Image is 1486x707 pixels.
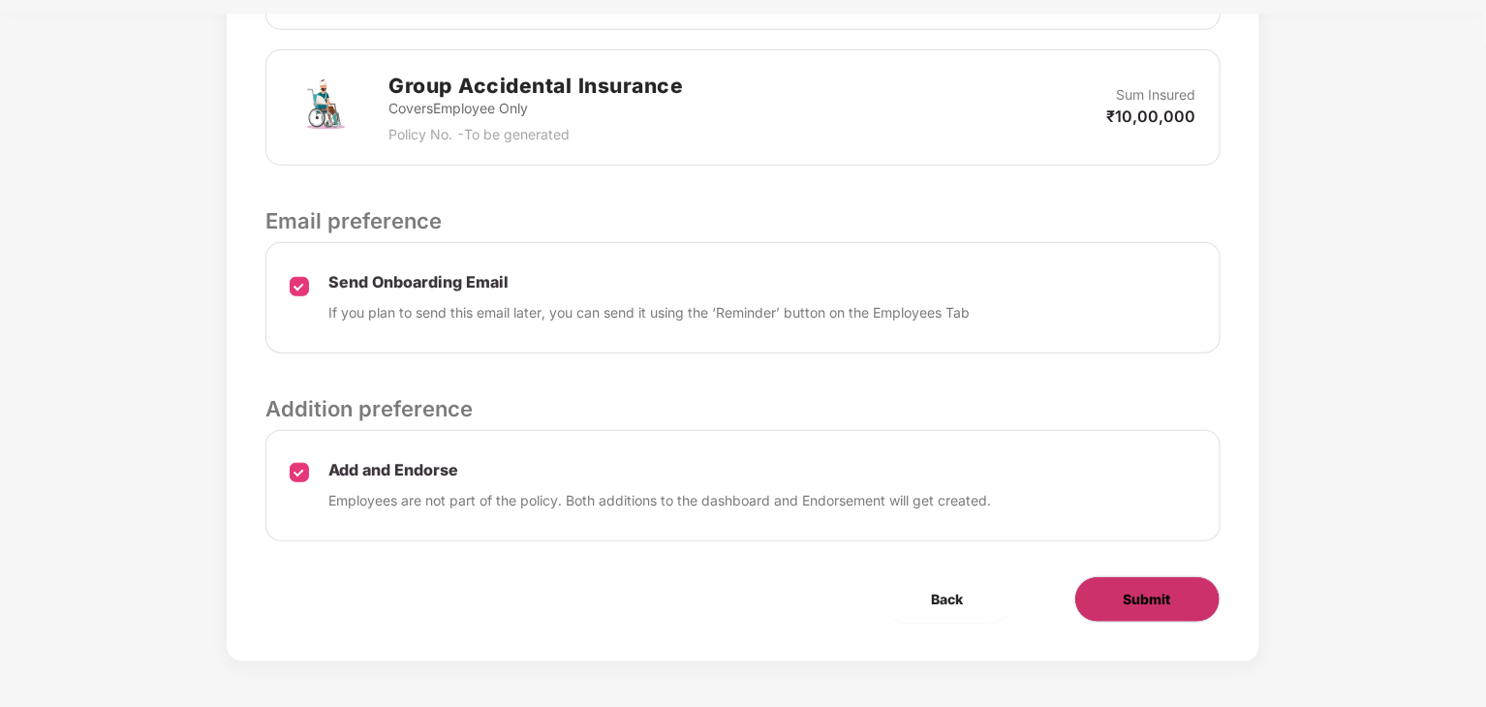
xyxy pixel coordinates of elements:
[265,392,1220,425] p: Addition preference
[1124,589,1171,610] span: Submit
[1074,576,1221,623] button: Submit
[265,204,1220,237] p: Email preference
[328,272,970,292] p: Send Onboarding Email
[328,460,991,480] p: Add and Endorse
[388,70,683,102] h2: Group Accidental Insurance
[1107,106,1196,127] p: ₹10,00,000
[388,98,683,119] p: Covers Employee Only
[290,73,359,142] img: svg+xml;base64,PHN2ZyB4bWxucz0iaHR0cDovL3d3dy53My5vcmcvMjAwMC9zdmciIHdpZHRoPSI3MiIgaGVpZ2h0PSI3Mi...
[932,589,964,610] span: Back
[388,124,683,145] p: Policy No. - To be generated
[328,490,991,511] p: Employees are not part of the policy. Both additions to the dashboard and Endorsement will get cr...
[1117,84,1196,106] p: Sum Insured
[883,576,1012,623] button: Back
[328,302,970,323] p: If you plan to send this email later, you can send it using the ‘Reminder’ button on the Employee...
